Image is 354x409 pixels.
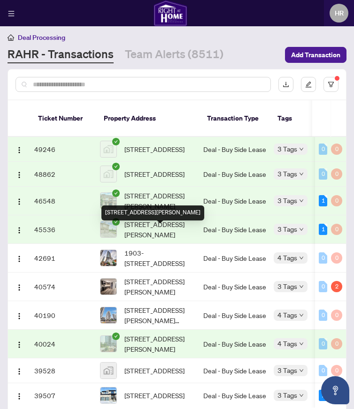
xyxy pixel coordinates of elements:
th: Ticket Number [31,100,96,137]
span: 4 Tags [277,310,297,320]
td: Deal - Buy Side Lease [200,358,270,383]
img: thumbnail-img [100,141,116,157]
div: 0 [331,195,342,206]
div: 0 [319,281,327,292]
span: 3 Tags [277,224,297,235]
div: 0 [319,144,327,155]
div: 1 [319,195,327,206]
button: Logo [12,250,27,265]
div: 0 [331,144,342,155]
span: [STREET_ADDRESS] [124,365,185,376]
div: 0 [319,338,327,349]
div: 0 [331,338,342,349]
td: 39528 [31,358,96,383]
span: download [283,81,289,88]
button: Open asap [321,376,349,404]
button: Logo [12,279,27,294]
button: Logo [12,167,27,182]
img: thumbnail-img [100,363,116,379]
button: filter [323,77,339,92]
img: Logo [15,146,23,154]
button: Logo [12,222,27,237]
span: [STREET_ADDRESS][PERSON_NAME] [124,219,196,240]
button: Logo [12,142,27,157]
button: Add Transaction [285,47,346,63]
th: Tags [270,100,340,137]
span: [STREET_ADDRESS][PERSON_NAME] [124,190,196,211]
span: down [299,172,304,176]
td: 40024 [31,330,96,358]
span: 3 Tags [277,195,297,206]
span: Add Transaction [291,47,340,62]
div: [STREET_ADDRESS][PERSON_NAME] [101,205,204,220]
span: down [299,147,304,151]
span: 3 Tags [277,144,297,154]
span: check-circle [112,218,120,226]
td: Deal - Buy Side Lease [200,215,270,244]
img: thumbnail-img [100,336,116,352]
button: edit [301,77,316,92]
span: [STREET_ADDRESS] [124,169,185,179]
a: RAHR - Transactions [8,46,114,63]
img: thumbnail-img [100,193,116,209]
button: download [278,77,293,92]
span: 3 Tags [277,390,297,401]
span: 3 Tags [277,281,297,292]
span: down [299,256,304,260]
img: thumbnail-img [100,387,116,403]
button: Logo [12,388,27,403]
span: 3 Tags [277,365,297,376]
div: 1 [319,224,327,235]
span: 3 Tags [277,168,297,179]
img: thumbnail-img [100,221,116,237]
img: thumbnail-img [100,307,116,323]
span: [STREET_ADDRESS] [124,144,185,154]
div: 0 [331,224,342,235]
img: Logo [15,368,23,375]
img: Logo [15,255,23,263]
td: 42691 [31,244,96,273]
td: Deal - Buy Side Lease [200,187,270,215]
td: 40574 [31,273,96,301]
span: check-circle [112,138,120,145]
div: 0 [331,168,342,180]
span: menu [8,10,15,17]
img: Logo [15,198,23,205]
td: 48862 [31,162,96,187]
div: 0 [319,252,327,264]
img: Logo [15,312,23,320]
td: Deal - Buy Side Lease [200,301,270,330]
td: 39507 [31,383,96,408]
span: down [299,227,304,232]
span: 4 Tags [277,252,297,263]
img: Logo [15,341,23,348]
img: thumbnail-img [100,279,116,295]
span: [STREET_ADDRESS][PERSON_NAME] [124,276,196,297]
td: Deal - Buy Side Lease [200,383,270,408]
span: 1903-[STREET_ADDRESS] [124,248,196,268]
button: Logo [12,363,27,378]
td: 40190 [31,301,96,330]
span: edit [305,81,312,88]
div: 0 [319,310,327,321]
td: 49246 [31,137,96,162]
td: Deal - Buy Side Lease [200,330,270,358]
img: Logo [15,171,23,179]
td: 46548 [31,187,96,215]
span: down [299,313,304,318]
span: down [299,368,304,373]
td: Deal - Buy Side Lease [200,244,270,273]
span: down [299,284,304,289]
span: [STREET_ADDRESS] [124,390,185,401]
span: [STREET_ADDRESS][PERSON_NAME] [124,333,196,354]
td: Deal - Buy Side Lease [200,273,270,301]
td: Deal - Buy Side Lease [200,162,270,187]
span: [STREET_ADDRESS][PERSON_NAME][PERSON_NAME] [124,305,196,326]
span: home [8,34,14,41]
span: 4 Tags [277,338,297,349]
span: down [299,393,304,398]
span: check-circle [112,163,120,170]
span: HR [335,8,344,18]
div: 1 [319,390,327,401]
div: 0 [331,365,342,376]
